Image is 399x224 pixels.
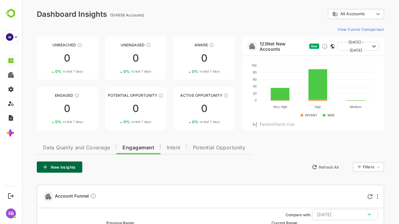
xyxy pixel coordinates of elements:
[15,93,76,98] div: Engaged
[320,38,348,54] span: [DATE] - [DATE]
[178,69,198,74] span: vs last 7 days
[287,162,320,172] button: Refresh All
[41,119,61,124] span: vs last 7 days
[313,24,362,34] button: View Funnel Comparison
[310,11,352,17] div: All Accounts
[84,104,145,114] div: 0
[231,91,235,95] text: 20
[187,43,192,48] div: These accounts have just entered the buying cycle and need further nurturing
[7,192,15,200] button: Logout
[41,69,61,74] span: vs last 7 days
[340,161,362,173] div: Filters
[6,33,13,41] div: AI
[171,145,224,150] span: Potential Opportunity
[152,87,213,130] a: Active OpportunityThese accounts have open opportunities which might be at any of the Sales Stage...
[152,43,213,47] div: Aware
[319,12,343,16] span: All Accounts
[84,43,145,47] div: Unengaged
[355,194,356,199] div: More
[346,194,351,199] div: Refresh
[109,119,129,124] span: vs last 7 days
[341,165,352,169] div: Filters
[15,37,76,80] a: UnreachedThese accounts have not been engaged with for a defined time period00%vs last 7 days
[55,43,60,48] div: These accounts have not been engaged with for a defined time period
[102,119,129,124] div: 0 %
[231,70,235,74] text: 80
[109,69,129,74] span: vs last 7 days
[15,104,76,114] div: 0
[306,8,362,20] div: All Accounts
[233,98,235,102] text: 0
[84,87,145,130] a: Potential OpportunityThese accounts are MQAs and can be passed on to Inside Sales00%vs last 7 days
[33,193,75,200] span: Account Funnel
[15,161,60,173] button: New Insights
[238,41,285,52] a: 123Net New Accounts
[152,104,213,114] div: 0
[53,93,58,98] div: These accounts are warm, further nurturing would qualify them to MQAs
[152,93,213,98] div: Active Opportunity
[15,43,76,47] div: Unreached
[152,37,213,80] a: AwareThese accounts have just entered the buying cycle and need further nurturing00%vs last 7 days
[101,145,132,150] span: Engagement
[202,93,207,98] div: These accounts have open opportunities which might be at any of the Sales Stages
[315,42,357,51] button: [DATE] - [DATE]
[290,209,356,220] button: [DATE]
[102,69,129,74] div: 0 %
[84,37,145,80] a: UnengagedThese accounts have not shown enough engagement and need nurturing00%vs last 7 days
[231,84,235,88] text: 40
[231,77,235,81] text: 60
[328,105,339,109] text: Medium
[88,13,124,17] ag: (104958 Accounts)
[293,105,299,109] text: High
[178,119,198,124] span: vs last 7 days
[152,53,213,63] div: 0
[84,53,145,63] div: 0
[170,69,198,74] div: 0 %
[3,7,19,19] img: BambooboxLogoMark.f1c84d78b4c51b1a7b5f700c9845e183.svg
[137,93,142,98] div: These accounts are MQAs and can be passed on to Inside Sales
[15,10,85,19] div: Dashboard Insights
[309,44,313,49] div: This card does not support filter and segments
[145,145,159,150] span: Intent
[33,69,61,74] div: 0 %
[21,145,88,150] span: Data Quality and Coverage
[124,43,129,48] div: These accounts have not shown enough engagement and need nurturing
[33,119,61,124] div: 0 %
[300,43,306,49] div: Discover new ICP-fit accounts showing engagement — via intent surges, anonymous website visits, L...
[6,208,16,218] div: EB
[15,87,76,130] a: EngagedThese accounts are warm, further nurturing would qualify them to MQAs00%vs last 7 days
[15,53,76,63] div: 0
[170,119,198,124] div: 0 %
[264,212,289,217] ag: Compare with
[251,105,265,109] text: Very High
[230,63,235,67] text: 100
[289,44,296,48] span: New
[295,211,351,219] div: [DATE]
[84,93,145,98] div: Potential Opportunity
[68,193,75,200] div: Compare Funnel to any previous dates, and click on any plot in the current funnel to view the det...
